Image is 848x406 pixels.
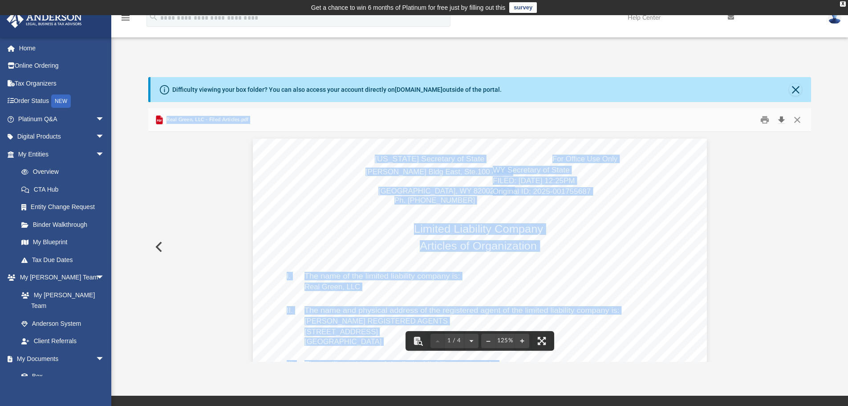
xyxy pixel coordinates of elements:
[148,132,811,362] div: File preview
[395,86,442,93] a: [DOMAIN_NAME]
[12,198,118,216] a: Entity Change Request
[6,57,118,75] a: Online Ordering
[12,163,118,181] a: Overview
[515,331,529,351] button: Zoom in
[464,331,479,351] button: Next page
[6,269,114,287] a: My [PERSON_NAME] Teamarrow_drop_down
[6,39,118,57] a: Home
[493,167,570,174] span: WY Secretary of State
[6,110,118,128] a: Platinum Q&Aarrow_drop_down
[495,338,515,344] div: Current zoom level
[287,307,293,315] span: II.
[6,128,118,146] a: Digital Productsarrow_drop_down
[12,315,114,332] a: Anderson System
[165,116,249,124] span: Real Green, LLC - Filed Articles.pdf
[378,188,513,195] span: [GEOGRAPHIC_DATA], WY 82002-0020
[96,145,114,164] span: arrow_drop_down
[552,156,617,163] span: For Office Use Only
[445,338,464,344] span: 1 / 4
[6,145,118,163] a: My Entitiesarrow_drop_down
[532,331,552,351] button: Enter fullscreen
[51,94,71,108] div: NEW
[148,132,811,362] div: Document Viewer
[375,156,484,163] span: [US_STATE] Secretary of State
[287,273,291,280] span: I.
[840,1,846,7] div: close
[304,318,448,325] span: [PERSON_NAME] REGISTERED AGENTS
[311,2,506,13] div: Get a chance to win 6 months of Platinum for free just by filling out this
[96,269,114,287] span: arrow_drop_down
[12,368,109,385] a: Box
[96,350,114,368] span: arrow_drop_down
[12,286,109,315] a: My [PERSON_NAME] Team
[6,74,118,92] a: Tax Organizers
[414,224,543,234] span: Limited Liability Company
[12,251,118,269] a: Tax Due Dates
[149,12,158,22] i: search
[12,332,114,350] a: Client Referrals
[509,2,537,13] a: survey
[493,188,591,196] span: Original ID: 2025-001755687
[96,128,114,146] span: arrow_drop_down
[120,17,131,23] a: menu
[12,234,114,251] a: My Blueprint
[304,328,378,336] span: [STREET_ADDRESS]
[365,168,511,176] span: [PERSON_NAME] Bldg East, Ste.100 & 101
[756,113,774,127] button: Print
[773,113,789,127] button: Download
[4,11,85,28] img: Anderson Advisors Platinum Portal
[493,177,575,185] span: FILED: [DATE] 12:25PM
[789,83,802,96] button: Close
[172,85,502,94] div: Difficulty viewing your box folder? You can also access your account directly on outside of the p...
[6,92,118,111] a: Order StatusNEW
[420,241,537,251] span: Articles of Organization
[445,331,464,351] button: 1 / 4
[6,350,114,368] a: My Documentsarrow_drop_down
[304,273,460,280] span: The name of the limited liability company is:
[304,307,620,315] span: The name and physical address of the registered agent of the limited liability company is:
[120,12,131,23] i: menu
[481,331,495,351] button: Zoom out
[304,283,360,291] span: Real Green, LLC
[304,361,497,369] span: The mailing address of the limited liability company is:
[304,338,381,346] span: [GEOGRAPHIC_DATA]
[789,113,805,127] button: Close
[828,11,841,24] img: User Pic
[408,331,428,351] button: Toggle findbar
[12,216,118,234] a: Binder Walkthrough
[148,234,168,259] button: Previous File
[148,108,811,362] div: Preview
[394,197,475,205] span: Ph. [PHONE_NUMBER]
[12,180,118,198] a: CTA Hub
[287,361,295,369] span: III.
[96,110,114,128] span: arrow_drop_down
